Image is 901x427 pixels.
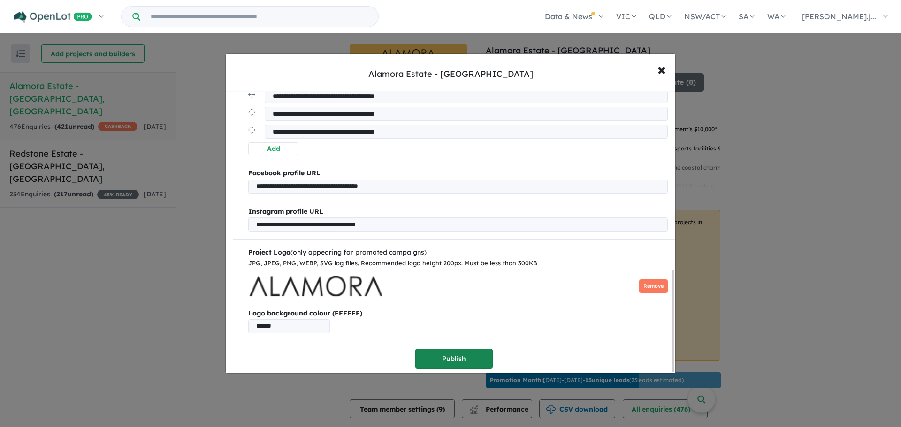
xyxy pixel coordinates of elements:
[415,349,493,369] button: Publish
[802,12,876,21] span: [PERSON_NAME].j...
[248,207,323,216] b: Instagram profile URL
[639,279,668,293] button: Remove
[248,109,255,116] img: drag.svg
[368,68,533,80] div: Alamora Estate - [GEOGRAPHIC_DATA]
[248,91,255,98] img: drag.svg
[248,248,290,256] b: Project Logo
[657,59,666,79] span: ×
[248,127,255,134] img: drag.svg
[14,11,92,23] img: Openlot PRO Logo White
[248,308,668,319] b: Logo background colour (FFFFFF)
[248,247,668,258] div: (only appearing for promoted campaigns)
[248,169,321,177] b: Facebook profile URL
[248,272,386,300] img: Alamora%20Estate%20-%20Tarneit%20Logo.png
[248,258,668,269] div: JPG, JPEG, PNG, WEBP, SVG log files. Recommended logo height 200px. Must be less than 300KB
[248,142,298,155] button: Add
[142,7,376,27] input: Try estate name, suburb, builder or developer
